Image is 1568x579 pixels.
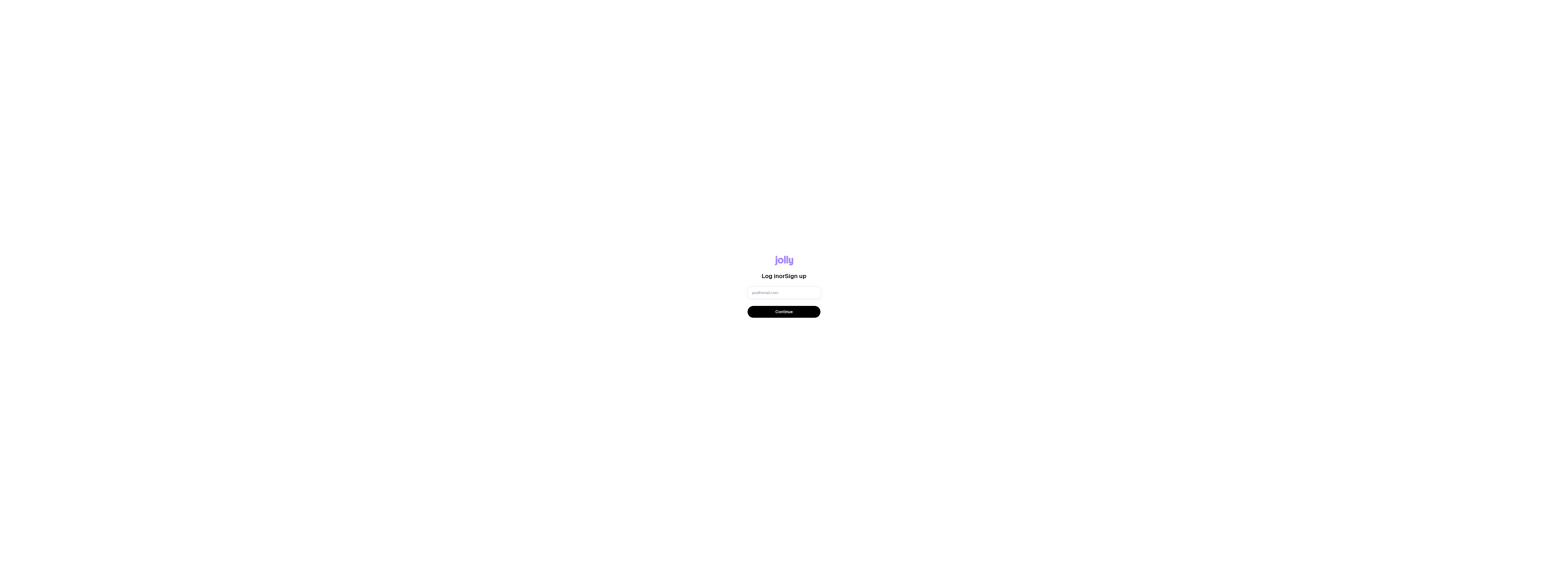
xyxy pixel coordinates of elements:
span: Log in [762,273,779,279]
span: Continue [775,309,793,315]
span: or [779,273,785,279]
button: Continue [748,306,820,318]
span: Sign up [785,273,806,279]
input: you@email.com [748,287,820,299]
